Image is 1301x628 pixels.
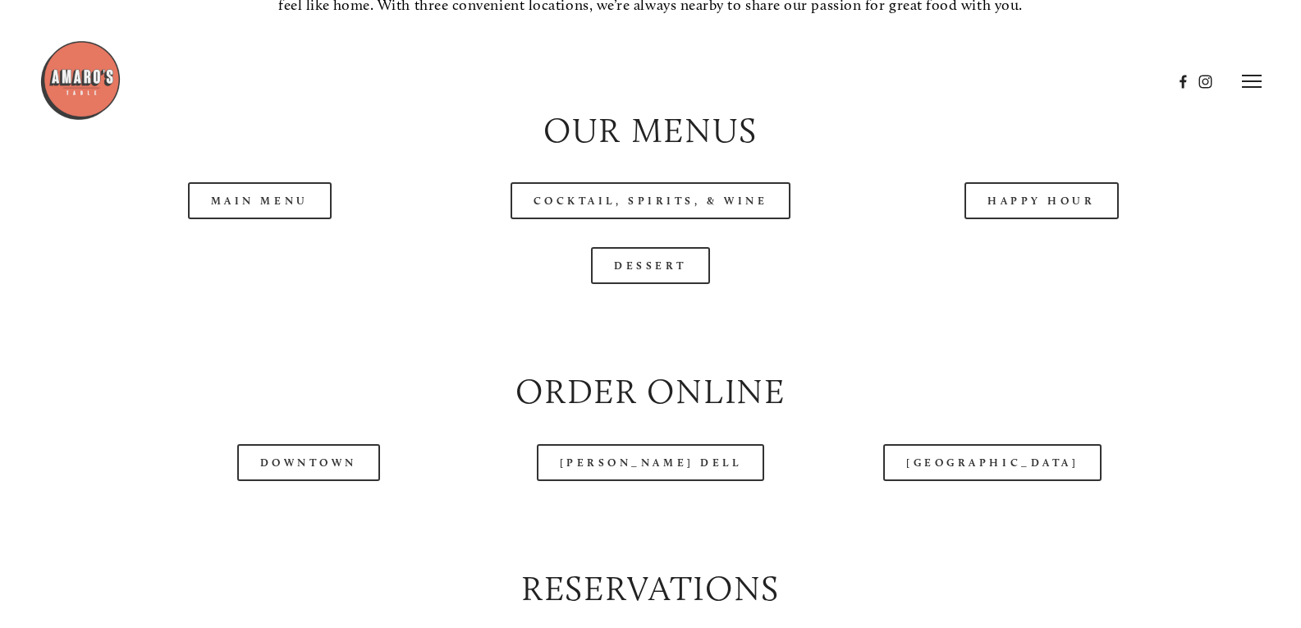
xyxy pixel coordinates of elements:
a: Main Menu [188,182,332,219]
h2: Reservations [78,565,1223,613]
a: Downtown [237,444,380,481]
a: Happy Hour [964,182,1119,219]
a: [PERSON_NAME] Dell [537,444,765,481]
a: [GEOGRAPHIC_DATA] [883,444,1102,481]
a: Dessert [591,247,710,284]
img: Amaro's Table [39,39,121,121]
a: Cocktail, Spirits, & Wine [511,182,791,219]
h2: Order Online [78,368,1223,416]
